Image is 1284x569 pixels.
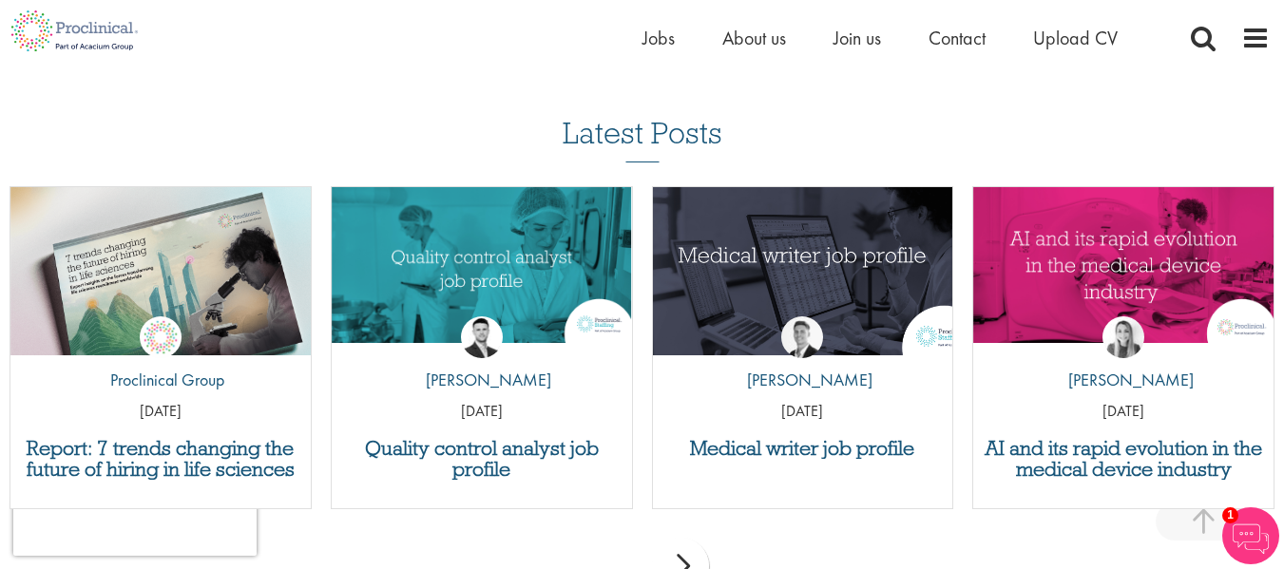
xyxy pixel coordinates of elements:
[662,438,944,459] a: Medical writer job profile
[653,401,953,423] p: [DATE]
[1054,368,1194,392] p: [PERSON_NAME]
[1054,316,1194,402] a: Hannah Burke [PERSON_NAME]
[781,316,823,358] img: George Watson
[722,26,786,50] a: About us
[412,316,551,402] a: Joshua Godden [PERSON_NAME]
[733,368,872,392] p: [PERSON_NAME]
[332,187,632,355] a: Link to a post
[10,187,311,356] img: Proclinical: Life sciences hiring trends report 2025
[1102,316,1144,358] img: Hannah Burke
[642,26,675,50] a: Jobs
[733,316,872,402] a: George Watson [PERSON_NAME]
[140,316,182,358] img: Proclinical Group
[332,401,632,423] p: [DATE]
[973,187,1274,343] img: AI and Its Impact on the Medical Device Industry | Proclinical
[653,187,953,355] a: Link to a post
[834,26,881,50] a: Join us
[332,187,632,343] img: quality control analyst job profile
[983,438,1264,480] a: AI and its rapid evolution in the medical device industry
[461,316,503,358] img: Joshua Godden
[341,438,623,480] a: Quality control analyst job profile
[1222,507,1279,564] img: Chatbot
[412,368,551,392] p: [PERSON_NAME]
[929,26,986,50] a: Contact
[1222,507,1238,523] span: 1
[96,368,224,392] p: Proclinical Group
[10,187,311,355] a: Link to a post
[1033,26,1118,50] a: Upload CV
[973,187,1274,355] a: Link to a post
[973,401,1274,423] p: [DATE]
[96,316,224,402] a: Proclinical Group Proclinical Group
[563,117,722,162] h3: Latest Posts
[20,438,301,480] a: Report: 7 trends changing the future of hiring in life sciences
[10,401,311,423] p: [DATE]
[623,172,983,359] img: Medical writer job profile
